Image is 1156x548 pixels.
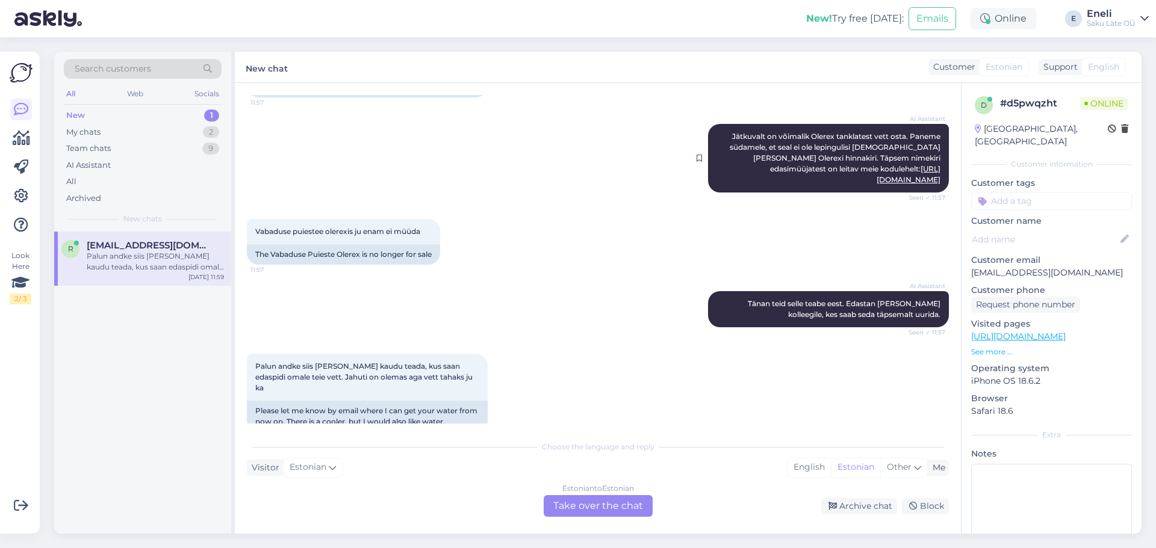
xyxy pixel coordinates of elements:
[75,63,151,75] span: Search customers
[87,251,224,272] div: Palun andke siis [PERSON_NAME] kaudu teada, kus saan edaspidi omale teie vett. Jahuti on olemas a...
[806,13,832,24] b: New!
[125,86,146,102] div: Web
[1087,9,1149,28] a: EneliSaku Läte OÜ
[971,266,1132,279] p: [EMAIL_ADDRESS][DOMAIN_NAME]
[971,346,1132,357] p: See more ...
[10,61,33,84] img: Askly Logo
[981,100,987,109] span: d
[247,442,949,452] div: Choose the language and reply
[971,177,1132,189] p: Customer tags
[87,240,212,251] span: ravine12@hotmail.com
[1087,19,1136,28] div: Saku Läte OÜ
[68,244,73,253] span: r
[562,483,634,494] div: Estonian to Estonian
[902,498,949,514] div: Block
[806,11,904,26] div: Try free [DATE]:
[66,176,76,188] div: All
[971,429,1132,440] div: Extra
[1039,61,1078,73] div: Support
[247,461,279,474] div: Visitor
[202,143,219,155] div: 9
[66,126,101,138] div: My chats
[730,132,942,184] span: Jätkuvalt on võimalik Olerex tanklatest vett osta. Paneme südamele, et seal ei ole lepingulisi [D...
[1080,97,1128,110] span: Online
[909,7,956,30] button: Emails
[971,362,1132,375] p: Operating system
[971,8,1036,29] div: Online
[971,192,1132,210] input: Add a tag
[971,392,1132,405] p: Browser
[887,461,912,472] span: Other
[928,61,975,73] div: Customer
[10,250,31,304] div: Look Here
[247,244,440,265] div: The Vabaduse Puieste Olerex is no longer for sale
[188,272,224,282] div: [DATE] 11:59
[544,495,653,517] div: Take over the chat
[66,192,101,205] div: Archived
[748,299,942,319] span: Tänan teid selle teabe eest. Edastan [PERSON_NAME] kolleegile, kes saab seda täpsemalt uurida.
[971,159,1132,170] div: Customer information
[64,86,78,102] div: All
[246,59,288,75] label: New chat
[66,109,85,122] div: New
[971,284,1132,297] p: Customer phone
[247,401,488,432] div: Please let me know by email where I can get your water from now on. There is a cooler, but I woul...
[203,126,219,138] div: 2
[1000,96,1080,111] div: # d5pwqzht
[204,109,219,122] div: 1
[972,233,1118,246] input: Add name
[1065,10,1082,27] div: E
[255,227,420,236] span: Vabaduse puiestee olerexis ju enam ei müüda
[971,318,1132,330] p: Visited pages
[900,328,945,337] span: Seen ✓ 11:57
[66,159,111,171] div: AI Assistant
[900,282,945,291] span: AI Assistant
[255,362,474,392] span: Palun andke siis [PERSON_NAME] kaudu teada, kus saan edaspidi omale teie vett. Jahuti on olemas a...
[971,254,1132,266] p: Customer email
[66,143,111,155] div: Team chats
[975,123,1108,148] div: [GEOGRAPHIC_DATA], [GEOGRAPHIC_DATA]
[290,461,326,474] span: Estonian
[971,448,1132,460] p: Notes
[971,375,1132,387] p: iPhone OS 18.6.2
[986,61,1022,73] span: Estonian
[900,114,945,123] span: AI Assistant
[250,265,296,274] span: 11:57
[1087,9,1136,19] div: Eneli
[971,297,1080,313] div: Request phone number
[928,461,945,474] div: Me
[192,86,222,102] div: Socials
[821,498,897,514] div: Archive chat
[123,214,162,224] span: New chats
[831,458,880,476] div: Estonian
[971,215,1132,227] p: Customer name
[900,193,945,202] span: Seen ✓ 11:57
[10,294,31,304] div: 2 / 3
[971,331,1066,342] a: [URL][DOMAIN_NAME]
[250,98,296,107] span: 11:57
[788,458,831,476] div: English
[1088,61,1119,73] span: English
[971,405,1132,417] p: Safari 18.6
